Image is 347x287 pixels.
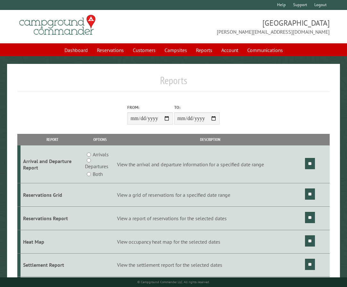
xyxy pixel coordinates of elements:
[93,170,103,178] label: Both
[116,253,304,277] td: View the settlement report for the selected dates
[116,183,304,207] td: View a grid of reservations for a specified date range
[85,162,108,170] label: Departures
[217,44,242,56] a: Account
[21,230,84,253] td: Heat Map
[17,13,97,38] img: Campground Commander
[21,134,84,145] th: Report
[21,183,84,207] td: Reservations Grid
[17,74,330,92] h1: Reports
[173,18,330,36] span: [GEOGRAPHIC_DATA] [PERSON_NAME][EMAIL_ADDRESS][DOMAIN_NAME]
[21,145,84,183] td: Arrival and Departure Report
[243,44,287,56] a: Communications
[161,44,191,56] a: Campsites
[61,44,92,56] a: Dashboard
[84,134,116,145] th: Options
[137,280,210,284] small: © Campground Commander LLC. All rights reserved.
[116,206,304,230] td: View a report of reservations for the selected dates
[127,104,173,110] label: From:
[174,104,220,110] label: To:
[116,230,304,253] td: View occupancy heat map for the selected dates
[116,134,304,145] th: Description
[93,44,128,56] a: Reservations
[93,151,109,158] label: Arrivals
[129,44,159,56] a: Customers
[21,253,84,277] td: Settlement Report
[192,44,216,56] a: Reports
[21,206,84,230] td: Reservations Report
[116,145,304,183] td: View the arrival and departure information for a specified date range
